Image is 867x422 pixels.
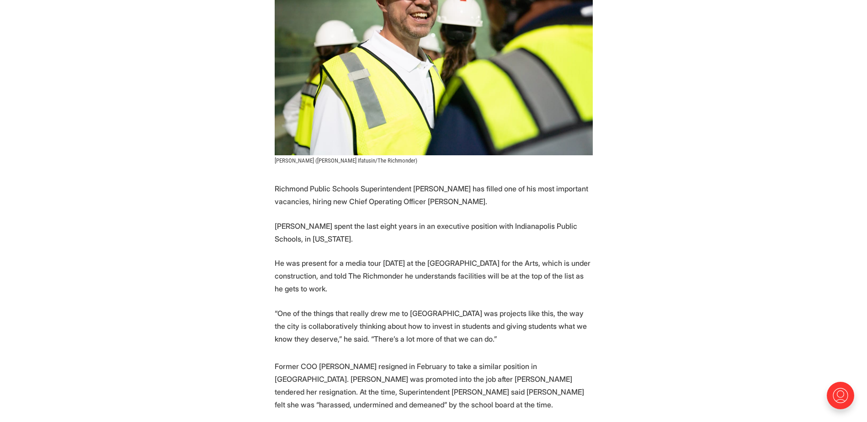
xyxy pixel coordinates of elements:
[275,157,417,164] span: [PERSON_NAME] ([PERSON_NAME] Ifatusin/The Richmonder)
[275,307,593,345] p: “One of the things that really drew me to [GEOGRAPHIC_DATA] was projects like this, the way the c...
[275,360,593,411] p: Former COO [PERSON_NAME] resigned in February to take a similar position in [GEOGRAPHIC_DATA]. [P...
[275,182,593,208] p: Richmond Public Schools Superintendent [PERSON_NAME] has filled one of his most important vacanci...
[275,257,593,295] p: He was present for a media tour [DATE] at the [GEOGRAPHIC_DATA] for the Arts, which is under cons...
[275,220,593,245] p: [PERSON_NAME] spent the last eight years in an executive position with Indianapolis Public School...
[819,377,867,422] iframe: portal-trigger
